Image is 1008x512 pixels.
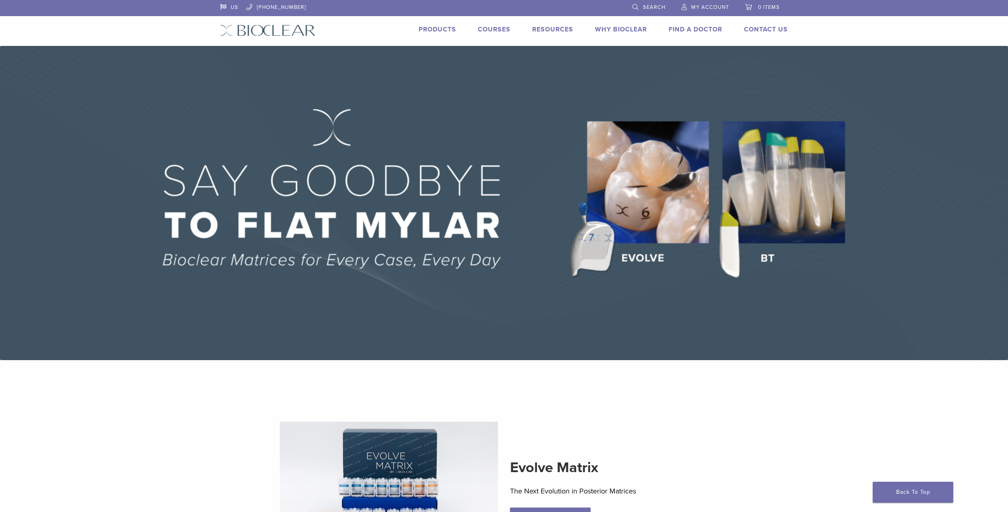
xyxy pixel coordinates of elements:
img: Bioclear [220,25,316,36]
a: Products [419,25,456,33]
a: Resources [532,25,573,33]
h2: Evolve Matrix [510,458,729,477]
p: The Next Evolution in Posterior Matrices [510,485,729,497]
a: Back To Top [873,482,953,503]
span: My Account [691,4,729,10]
a: Contact Us [744,25,788,33]
a: Why Bioclear [595,25,647,33]
span: Search [643,4,665,10]
a: Courses [478,25,510,33]
a: Find A Doctor [669,25,722,33]
span: 0 items [758,4,780,10]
